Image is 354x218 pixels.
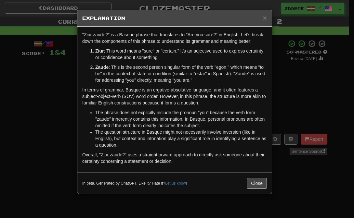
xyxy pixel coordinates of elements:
[95,64,267,83] p: : This is the second person singular form of the verb "egon," which means "to be" in the context ...
[247,178,267,189] button: Close
[95,48,104,54] strong: Ziur
[82,151,267,164] p: Overall, "Ziur zaude?" uses a straightforward approach to directly ask someone about their certai...
[95,65,109,70] strong: Zaude
[95,109,267,129] li: The phrase does not explicitly include the pronoun "you" because the verb form "zaude" inherently...
[95,129,267,148] li: The question structure in Basque might not necessarily involve inversion (like in English), but c...
[263,14,267,21] span: ×
[165,181,186,186] a: Let us know
[82,15,267,21] h5: Explanation
[82,181,187,186] small: In beta. Generated by ChatGPT. Like it? Hate it? !
[82,31,267,44] p: "Ziur zaude?" is a Basque phrase that translates to "Are you sure?" in English. Let's break down ...
[95,48,267,61] p: : This word means "sure" or "certain." It's an adjective used to express certainty or confidence ...
[82,87,267,106] p: In terms of grammar, Basque is an ergative-absolutive language, and it often features a subject-o...
[263,14,267,21] button: Close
